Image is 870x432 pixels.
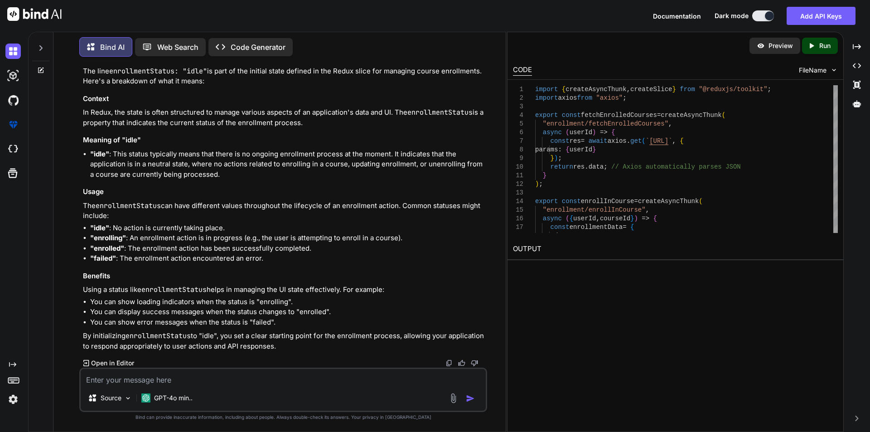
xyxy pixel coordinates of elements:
img: GPT-4o mini [141,393,150,403]
p: Code Generator [231,42,285,53]
span: // Axios automatically parses JSON [611,163,741,170]
span: ` [645,137,649,145]
p: Using a status like helps in managing the UI state effectively. For example: [83,285,485,295]
div: 11 [513,171,523,180]
img: icon [466,394,475,403]
span: res [573,163,585,170]
code: enrollmentStatus: "idle" [109,67,207,76]
div: 16 [513,214,523,223]
span: ; [558,155,561,162]
code: enrollmentStatus [141,285,207,294]
div: 4 [513,111,523,120]
div: 13 [513,189,523,197]
p: Bind can provide inaccurate information, including about people. Always double-check its answers.... [79,414,487,421]
span: ` [668,137,672,145]
img: chevron down [830,66,838,74]
div: 14 [513,197,523,206]
span: fetchEnrolledCourses [580,112,657,119]
span: { [680,137,683,145]
div: 17 [513,223,523,232]
span: = [580,137,584,145]
img: darkAi-studio [5,68,21,83]
div: 5 [513,120,523,128]
li: : This status typically means that there is no ongoing enrollment process at the moment. It indic... [90,149,485,180]
span: ) [535,180,539,188]
span: { [611,129,615,136]
strong: "idle" [90,150,109,158]
p: Preview [768,41,793,50]
img: darkChat [5,44,21,59]
span: } [542,172,546,179]
span: ) [554,155,558,162]
li: You can show error messages when the status is "failed". [90,317,485,328]
span: const [550,223,569,231]
span: { [630,223,634,231]
span: } [630,215,634,222]
span: ) [592,129,596,136]
span: = [657,112,661,119]
p: GPT-4o min.. [154,393,193,403]
span: ; [604,163,607,170]
p: Run [819,41,831,50]
code: enrollmentStatus [96,201,161,210]
span: ( [699,198,702,205]
span: , [626,86,630,93]
img: Bind AI [7,7,62,21]
span: async [542,215,561,222]
span: { [565,146,569,153]
span: ; [539,180,542,188]
span: export [535,112,558,119]
span: axios [558,94,577,102]
span: get [630,137,642,145]
span: => [642,215,649,222]
span: createAsyncThunk [565,86,626,93]
span: ; [623,94,626,102]
img: preview [757,42,765,50]
span: from [577,94,592,102]
strong: "idle" [90,223,109,232]
span: "enrollment/enrollInCourse" [542,206,645,214]
div: 18 [513,232,523,240]
p: The can have different values throughout the lifecycle of an enrollment action. Common statuses m... [83,201,485,221]
span: . [585,163,588,170]
span: ) [634,215,638,222]
p: By initializing to "idle", you set a clear starting point for the enrollment process, allowing yo... [83,331,485,351]
strong: "enrolled" [90,244,124,252]
span: = [623,223,626,231]
button: Documentation [653,11,701,21]
img: dislike [471,359,478,367]
span: import [535,86,558,93]
span: } [550,155,554,162]
div: 7 [513,137,523,146]
span: Dark mode [715,11,749,20]
img: premium [5,117,21,132]
div: 3 [513,102,523,111]
span: courseId [600,215,630,222]
span: createAsyncThunk [661,112,721,119]
span: = [634,198,638,205]
span: axios [607,137,626,145]
img: attachment [448,393,459,403]
strong: "failed" [90,254,116,262]
span: , [558,232,561,239]
div: 1 [513,85,523,94]
li: : An enrollment action is in progress (e.g., the user is attempting to enroll in a course). [90,233,485,243]
div: 8 [513,146,523,154]
span: const [561,112,580,119]
span: } [592,146,596,153]
li: : The enrollment action has been successfully completed. [90,243,485,254]
span: userId [535,232,558,239]
div: 2 [513,94,523,102]
div: 6 [513,128,523,137]
strong: "enrolling" [90,233,126,242]
h3: Benefits [83,271,485,282]
span: , [672,137,676,145]
p: The line is part of the initial state defined in the Redux slice for managing course enrollments.... [83,66,485,87]
span: data [588,163,604,170]
div: CODE [513,65,532,76]
span: "axios" [596,94,623,102]
p: Source [101,393,121,403]
h2: OUTPUT [507,238,843,260]
div: 9 [513,154,523,163]
img: copy [445,359,453,367]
